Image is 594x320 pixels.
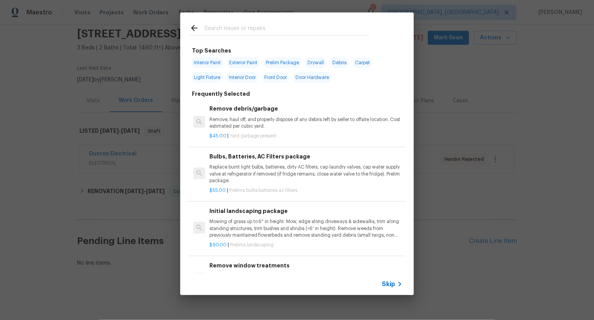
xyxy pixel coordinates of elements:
span: Light Fixture [192,72,223,83]
p: | [209,133,402,139]
span: Exterior Paint [227,57,260,68]
span: Interior Door [227,72,258,83]
span: Carpet [353,57,372,68]
span: Prelim Package [264,57,301,68]
h6: Initial landscaping package [209,207,402,215]
input: Search issues or repairs [204,23,369,35]
span: Skip [382,280,395,288]
span: Drywall [305,57,326,68]
span: $55.00 [209,188,226,193]
span: Front Door [262,72,289,83]
p: Mowing of grass up to 6" in height. Mow, edge along driveways & sidewalks, trim along standing st... [209,218,402,238]
h6: Frequently Selected [192,90,250,98]
span: Door Hardware [293,72,331,83]
span: Prelims bulbs batteries ac filters [229,188,298,193]
p: Remove, haul off, and properly dispose of any debris left by seller to offsite location. Cost est... [209,116,402,130]
h6: Top Searches [192,46,231,55]
span: Interior Paint [192,57,223,68]
p: | [209,242,402,248]
p: Replace burnt light bulbs, batteries, dirty AC filters, cap laundry valves, cap water supply valv... [209,164,402,184]
span: Debris [330,57,349,68]
h6: Remove window treatments [209,261,402,270]
h6: Remove debris/garbage [209,104,402,113]
h6: Bulbs, Batteries, AC Filters package [209,152,402,161]
p: | [209,187,402,194]
span: $45.00 [209,134,226,138]
span: Yard garbage present [230,134,277,138]
span: $90.00 [209,243,227,247]
span: Prelims landscaping [230,243,274,247]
